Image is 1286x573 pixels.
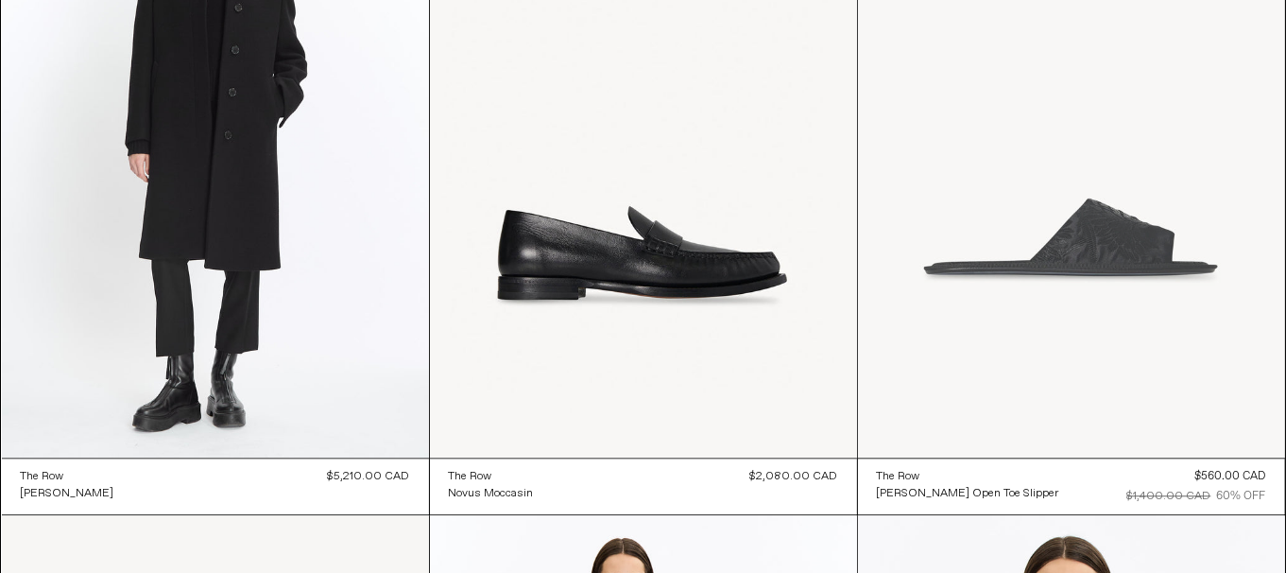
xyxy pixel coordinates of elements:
div: [PERSON_NAME] Open Toe Slipper [877,486,1059,502]
div: $2,080.00 CAD [750,468,838,485]
a: The Row [877,468,1059,485]
div: $5,210.00 CAD [328,468,410,485]
div: The Row [449,469,492,485]
div: 60% OFF [1217,488,1266,505]
a: Novus Moccasin [449,485,534,502]
div: [PERSON_NAME] [21,486,114,502]
a: [PERSON_NAME] Open Toe Slipper [877,485,1059,502]
div: The Row [21,469,64,485]
div: $1,400.00 CAD [1127,488,1211,505]
div: $560.00 CAD [1195,468,1266,485]
div: The Row [877,469,920,485]
a: The Row [449,468,534,485]
div: Novus Moccasin [449,486,534,502]
a: The Row [21,468,114,485]
a: [PERSON_NAME] [21,485,114,502]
